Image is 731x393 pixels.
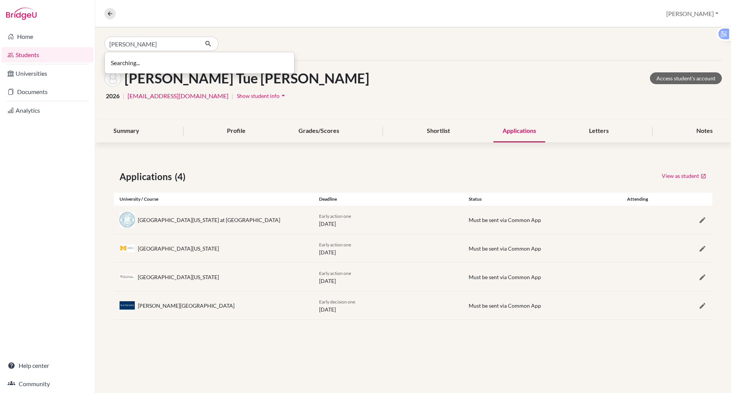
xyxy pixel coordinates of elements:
a: Community [2,376,93,391]
a: Access student's account [650,72,722,84]
span: Early action one [319,270,351,276]
h1: [PERSON_NAME] Tue [PERSON_NAME] [124,70,369,86]
div: Attending [613,196,662,203]
a: Help center [2,358,93,373]
img: Hoang Tue Anh Nguyen's avatar [104,70,121,87]
input: Find student by name... [104,37,199,51]
div: Status [463,196,613,203]
span: Must be sent via Common App [469,245,541,252]
div: Summary [104,120,148,142]
span: Show student info [237,93,279,99]
span: Applications [120,170,175,184]
div: [DATE] [313,297,463,313]
span: Must be sent via Common App [469,274,541,280]
p: Searching... [111,58,288,67]
a: [EMAIL_ADDRESS][DOMAIN_NAME] [128,91,228,101]
img: us_usc_n_44g3s8.jpeg [120,274,135,280]
div: Applications [493,120,545,142]
span: | [123,91,124,101]
span: | [231,91,233,101]
span: Early decision one [319,299,355,305]
div: Letters [580,120,618,142]
img: Bridge-U [6,8,37,20]
div: University / Course [114,196,313,203]
span: Early action one [319,213,351,219]
div: Shortlist [418,120,459,142]
button: [PERSON_NAME] [663,6,722,21]
span: Must be sent via Common App [469,217,541,223]
span: (4) [175,170,188,184]
a: View as student [661,170,707,182]
div: [GEOGRAPHIC_DATA][US_STATE] at [GEOGRAPHIC_DATA] [138,216,280,224]
button: Show student infoarrow_drop_down [236,90,287,102]
div: [PERSON_NAME][GEOGRAPHIC_DATA] [138,302,235,310]
div: [DATE] [313,269,463,285]
a: Universities [2,66,93,81]
div: [DATE] [313,240,463,256]
div: Notes [687,120,722,142]
a: Documents [2,84,93,99]
i: arrow_drop_down [279,92,287,99]
div: [GEOGRAPHIC_DATA][US_STATE] [138,244,219,252]
a: Analytics [2,103,93,118]
span: 2026 [106,91,120,101]
img: us_bar__ny02_nq.jpeg [120,301,135,310]
a: Home [2,29,93,44]
div: Profile [218,120,255,142]
div: [DATE] [313,212,463,228]
a: Students [2,47,93,62]
img: us_umi_m_7di3pp.jpeg [120,244,135,252]
div: Deadline [313,196,463,203]
div: [GEOGRAPHIC_DATA][US_STATE] [138,273,219,281]
span: Must be sent via Common App [469,302,541,309]
span: Early action one [319,242,351,248]
img: us_unc_avpbwz41.jpeg [120,212,135,227]
div: Grades/Scores [289,120,348,142]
